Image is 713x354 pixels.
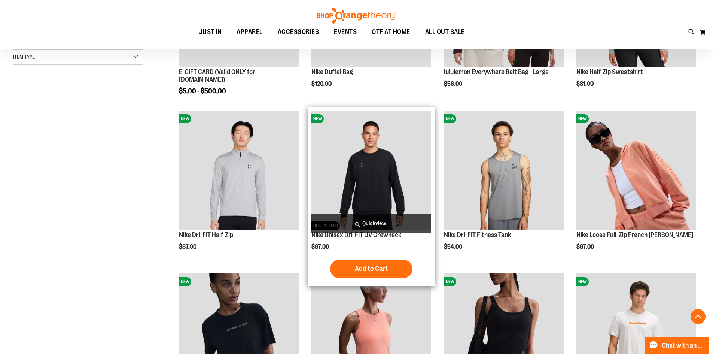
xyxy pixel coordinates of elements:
[576,111,696,230] img: Nike Loose Full-Zip French Terry Hoodie
[444,114,456,123] span: NEW
[576,68,643,76] a: Nike Half-Zip Sweatshirt
[444,111,564,230] img: Nike Dri-FIT Fitness Tank
[444,243,463,250] span: $54.00
[175,107,302,269] div: product
[645,337,709,354] button: Chat with an Expert
[444,277,456,286] span: NEW
[576,81,595,87] span: $81.00
[179,68,255,83] a: E-GIFT CARD (Valid ONLY for [DOMAIN_NAME])
[179,231,233,239] a: Nike Dri-FIT Half-Zip
[311,114,324,123] span: NEW
[278,24,319,40] span: ACCESSORIES
[311,214,431,233] a: Quickview
[372,24,410,40] span: OTF AT HOME
[576,277,589,286] span: NEW
[576,231,693,239] a: Nike Loose Full-Zip French [PERSON_NAME]
[308,107,435,286] div: product
[316,8,398,24] img: Shop Orangetheory
[576,114,589,123] span: NEW
[330,260,412,278] button: Add to Cart
[576,243,595,250] span: $87.00
[311,111,431,232] a: Nike Unisex Dri-FIT UV CrewneckNEWBEST SELLER
[311,111,431,230] img: Nike Unisex Dri-FIT UV Crewneck
[440,107,567,269] div: product
[179,111,299,230] img: Nike Dri-FIT Half-Zip
[576,111,696,232] a: Nike Loose Full-Zip French Terry HoodieNEW
[444,68,549,76] a: lululemon Everywhere Belt Bag - Large
[179,111,299,232] a: Nike Dri-FIT Half-ZipNEW
[662,342,704,349] span: Chat with an Expert
[199,24,222,40] span: JUST IN
[444,81,463,87] span: $56.00
[179,277,191,286] span: NEW
[311,231,401,239] a: Nike Unisex Dri-FIT UV Crewneck
[573,107,700,269] div: product
[444,231,511,239] a: Nike Dri-FIT Fitness Tank
[311,81,333,87] span: $120.00
[179,87,226,95] span: $5.00 - $500.00
[691,309,706,324] button: Back To Top
[355,264,388,273] span: Add to Cart
[311,68,353,76] a: Nike Duffel Bag
[311,243,330,250] span: $87.00
[13,54,35,60] span: Item Type
[179,114,191,123] span: NEW
[425,24,465,40] span: ALL OUT SALE
[334,24,357,40] span: EVENTS
[444,111,564,232] a: Nike Dri-FIT Fitness TankNEW
[179,243,198,250] span: $87.00
[237,24,263,40] span: APPAREL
